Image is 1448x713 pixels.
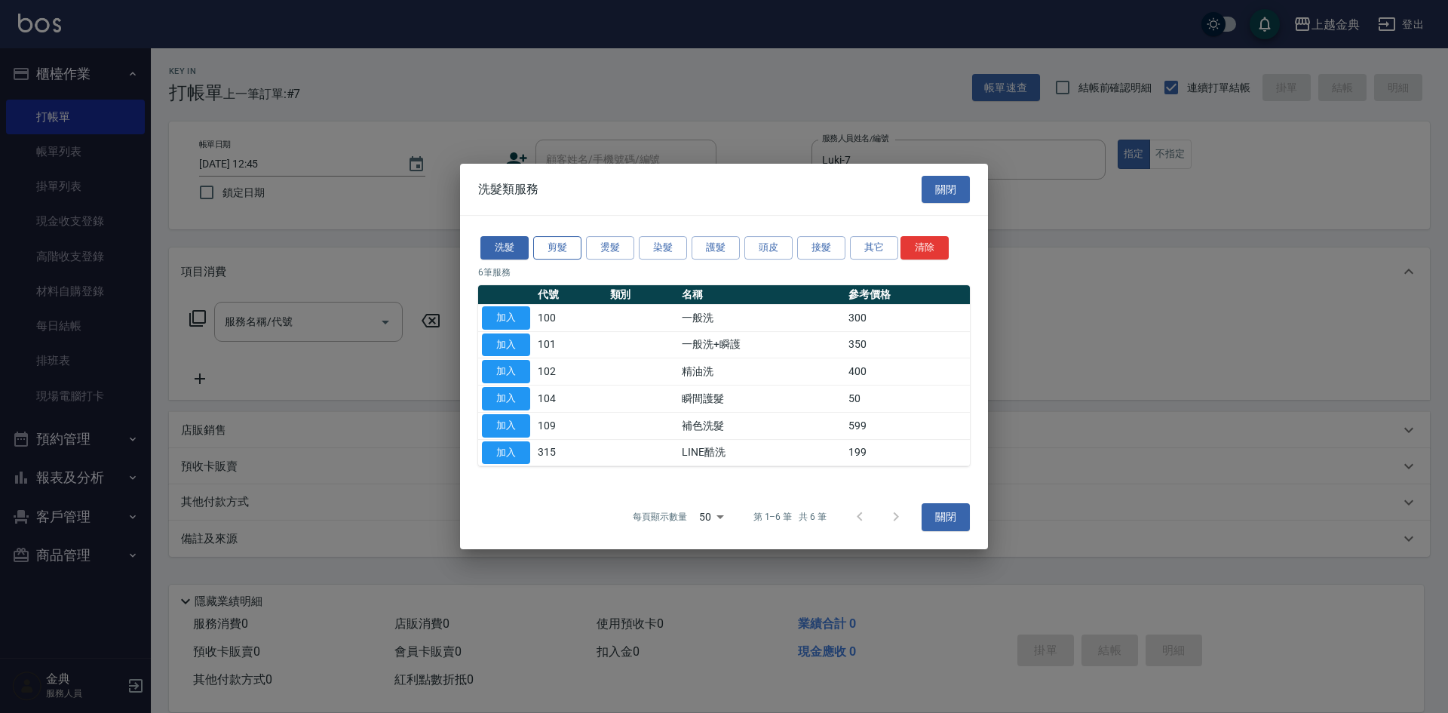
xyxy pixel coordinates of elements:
td: 400 [845,358,970,386]
td: 599 [845,412,970,439]
td: 一般洗+瞬護 [678,331,845,358]
button: 染髮 [639,236,687,260]
td: 瞬間護髮 [678,386,845,413]
button: 加入 [482,441,530,465]
td: LINE酷洗 [678,439,845,466]
button: 加入 [482,360,530,383]
td: 精油洗 [678,358,845,386]
td: 199 [845,439,970,466]
td: 50 [845,386,970,413]
td: 102 [534,358,606,386]
th: 代號 [534,285,606,305]
button: 頭皮 [744,236,793,260]
button: 加入 [482,414,530,438]
button: 加入 [482,387,530,410]
button: 清除 [900,236,949,260]
td: 100 [534,304,606,331]
button: 洗髮 [480,236,529,260]
th: 參考價格 [845,285,970,305]
p: 每頁顯示數量 [633,510,687,524]
button: 剪髮 [533,236,581,260]
p: 6 筆服務 [478,266,970,279]
th: 類別 [606,285,679,305]
td: 300 [845,304,970,331]
td: 350 [845,331,970,358]
td: 104 [534,386,606,413]
span: 洗髮類服務 [478,182,538,197]
p: 第 1–6 筆 共 6 筆 [753,510,827,524]
button: 接髮 [797,236,845,260]
button: 其它 [850,236,898,260]
button: 加入 [482,306,530,330]
button: 關閉 [922,503,970,531]
td: 315 [534,439,606,466]
td: 109 [534,412,606,439]
td: 101 [534,331,606,358]
td: 一般洗 [678,304,845,331]
td: 補色洗髮 [678,412,845,439]
button: 護髮 [692,236,740,260]
button: 關閉 [922,176,970,204]
th: 名稱 [678,285,845,305]
button: 燙髮 [586,236,634,260]
button: 加入 [482,333,530,357]
div: 50 [693,496,729,537]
